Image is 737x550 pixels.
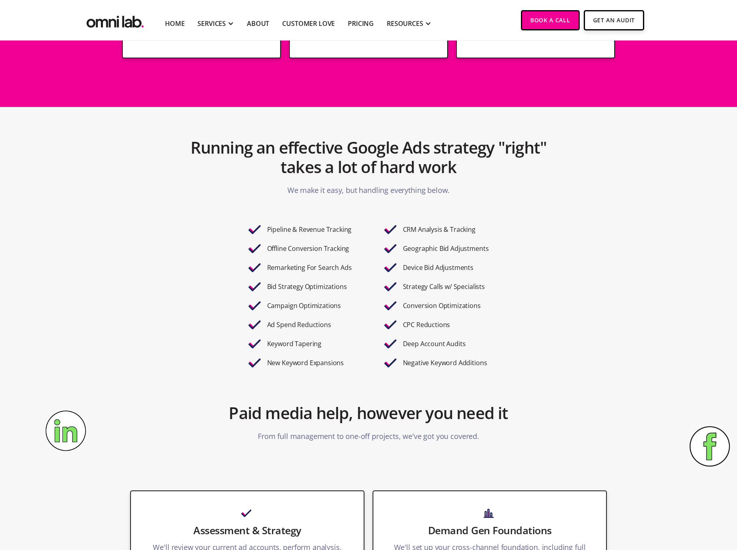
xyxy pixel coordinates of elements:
div: Ad Spend Reductions [267,319,331,330]
h3: Demand Gen Foundations [390,523,590,537]
a: Book a Call [521,10,580,30]
div: Pipeline & Revenue Tracking [267,224,352,235]
div: Bid Strategy Optimizations [267,281,347,292]
h2: Running an effective Google Ads strategy "right" takes a lot of hard work [176,134,561,181]
a: Pricing [348,19,374,28]
div: Remarketing For Search Ads [267,262,352,273]
h3: Assessment & Strategy [147,523,347,537]
div: CRM Analysis & Tracking [403,224,476,235]
div: Negative Keyword Additions [403,357,487,368]
div: Conversion Optimizations [403,300,481,311]
a: home [85,10,146,30]
div: Device Bid Adjustments [403,262,473,273]
div: Geographic Bid Adjustments [403,243,489,254]
div: New Keyword Expansions [267,357,344,368]
p: From full management to one-off projects, we've got you covered. [258,427,479,446]
div: Strategy Calls w/ Specialists [403,281,485,292]
h2: Paid media help, however you need it [229,399,508,427]
div: Campaign Optimizations [267,300,341,311]
div: SERVICES [197,19,226,28]
iframe: Chat Widget [591,456,737,550]
div: Offline Conversion Tracking [267,243,349,254]
div: RESOURCES [387,19,423,28]
a: Get An Audit [584,10,644,30]
div: CPC Reductions [403,319,450,330]
a: About [247,19,269,28]
div: Keyword Tapering [267,338,321,349]
p: We make it easy, but handling everything below. [287,181,450,200]
img: Omni Lab: B2B SaaS Demand Generation Agency [85,10,146,30]
a: Customer Love [282,19,335,28]
a: Home [165,19,184,28]
div: Deep Account Audits [403,338,466,349]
